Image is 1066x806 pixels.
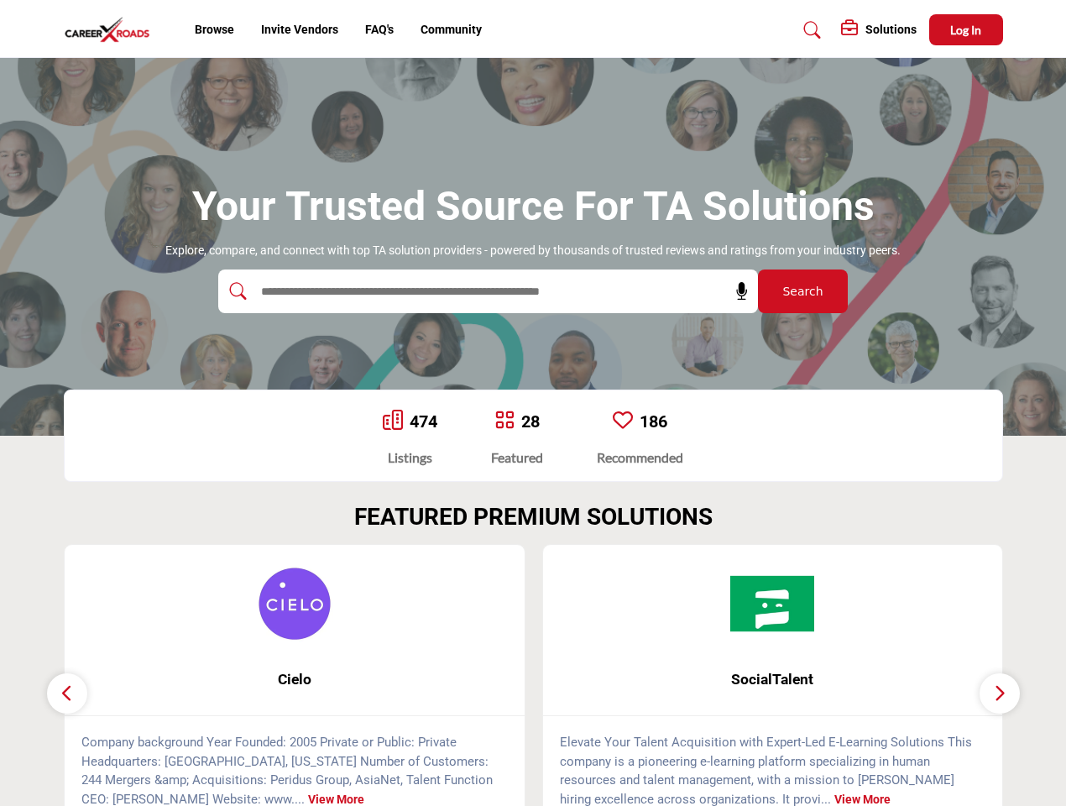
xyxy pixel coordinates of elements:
[253,562,337,646] img: Cielo
[383,447,437,468] div: Listings
[787,17,832,44] a: Search
[782,283,823,301] span: Search
[597,447,683,468] div: Recommended
[165,243,901,259] p: Explore, compare, and connect with top TA solution providers - powered by thousands of trusted re...
[410,411,437,432] a: 474
[865,22,917,37] h5: Solutions
[65,657,525,702] a: Cielo
[841,20,917,40] div: Solutions
[195,23,234,36] a: Browse
[354,503,713,531] h2: FEATURED PREMIUM SOLUTIONS
[568,668,978,690] span: SocialTalent
[543,657,1003,702] a: SocialTalent
[613,410,633,433] a: Go to Recommended
[261,23,338,36] a: Invite Vendors
[568,657,978,702] b: SocialTalent
[834,793,891,806] a: View More
[308,793,364,806] a: View More
[521,411,540,432] a: 28
[90,657,499,702] b: Cielo
[730,562,814,646] img: SocialTalent
[365,23,394,36] a: FAQ's
[491,447,543,468] div: Featured
[192,181,875,233] h1: Your Trusted Source for TA Solutions
[64,16,159,44] img: Site Logo
[640,411,667,432] a: 186
[90,668,499,690] span: Cielo
[929,14,1003,45] button: Log In
[950,23,981,37] span: Log In
[421,23,482,36] a: Community
[494,410,515,433] a: Go to Featured
[758,270,848,313] button: Search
